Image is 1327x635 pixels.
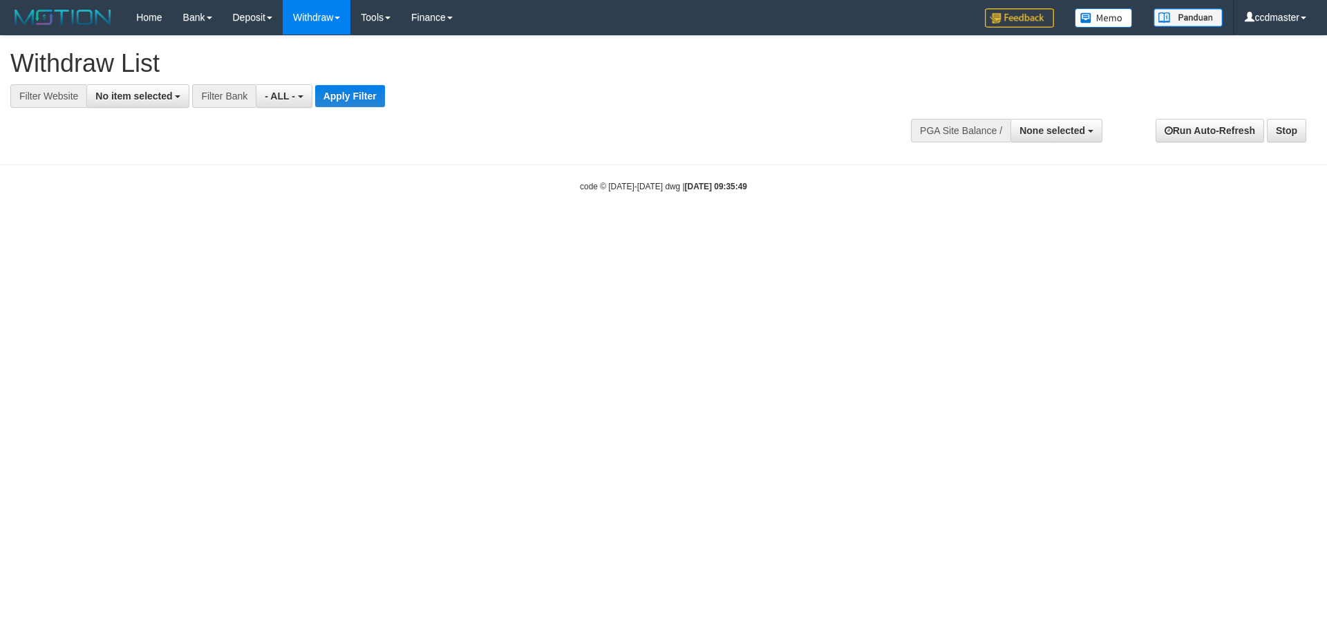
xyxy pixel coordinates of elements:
img: panduan.png [1154,8,1223,27]
span: None selected [1019,125,1085,136]
a: Run Auto-Refresh [1156,119,1264,142]
img: Feedback.jpg [985,8,1054,28]
img: MOTION_logo.png [10,7,115,28]
a: Stop [1267,119,1306,142]
span: - ALL - [265,91,295,102]
div: Filter Website [10,84,86,108]
div: Filter Bank [192,84,256,108]
div: PGA Site Balance / [911,119,1010,142]
h1: Withdraw List [10,50,871,77]
button: - ALL - [256,84,312,108]
img: Button%20Memo.svg [1075,8,1133,28]
button: No item selected [86,84,189,108]
button: Apply Filter [315,85,385,107]
strong: [DATE] 09:35:49 [685,182,747,191]
span: No item selected [95,91,172,102]
small: code © [DATE]-[DATE] dwg | [580,182,747,191]
button: None selected [1010,119,1102,142]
